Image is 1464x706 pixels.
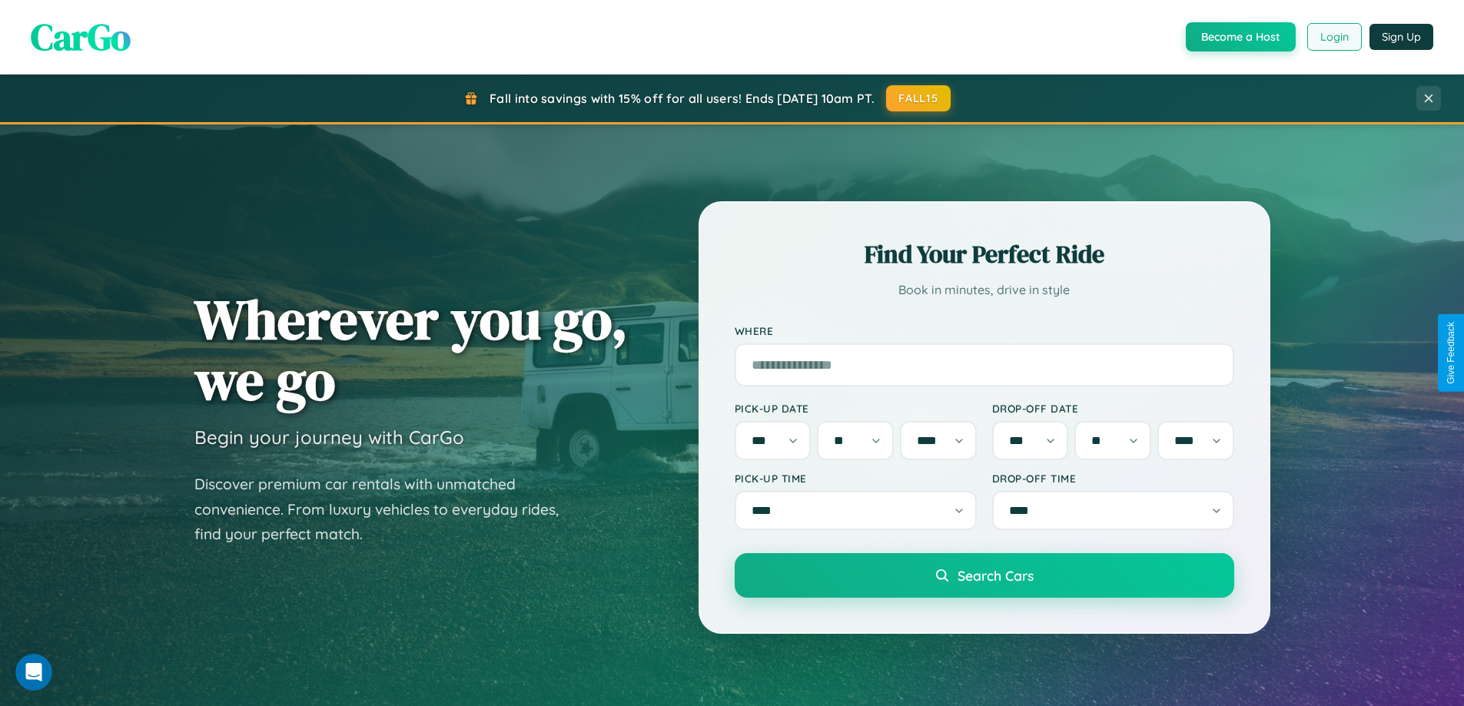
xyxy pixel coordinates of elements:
span: Search Cars [958,567,1034,584]
p: Discover premium car rentals with unmatched convenience. From luxury vehicles to everyday rides, ... [194,472,579,547]
label: Where [735,324,1234,337]
label: Drop-off Time [992,472,1234,485]
button: Become a Host [1186,22,1296,51]
label: Pick-up Date [735,402,977,415]
label: Drop-off Date [992,402,1234,415]
h1: Wherever you go, we go [194,289,628,410]
h2: Find Your Perfect Ride [735,237,1234,271]
iframe: Intercom live chat [15,654,52,691]
h3: Begin your journey with CarGo [194,426,464,449]
button: FALL15 [886,85,951,111]
span: Fall into savings with 15% off for all users! Ends [DATE] 10am PT. [490,91,875,106]
p: Book in minutes, drive in style [735,279,1234,301]
button: Search Cars [735,553,1234,598]
button: Sign Up [1369,24,1433,50]
button: Login [1307,23,1362,51]
label: Pick-up Time [735,472,977,485]
div: Give Feedback [1446,322,1456,384]
span: CarGo [31,12,131,62]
